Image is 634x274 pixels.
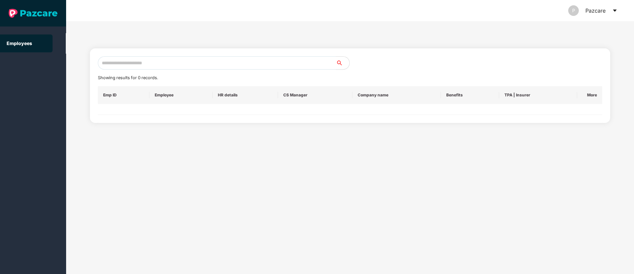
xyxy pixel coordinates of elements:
[336,56,350,70] button: search
[577,86,602,104] th: More
[98,75,158,80] span: Showing results for 0 records.
[149,86,213,104] th: Employee
[278,86,352,104] th: CS Manager
[612,8,617,13] span: caret-down
[7,40,32,46] a: Employees
[499,86,577,104] th: TPA | Insurer
[98,86,150,104] th: Emp ID
[441,86,499,104] th: Benefits
[352,86,441,104] th: Company name
[572,5,575,16] span: P
[336,60,349,66] span: search
[213,86,278,104] th: HR details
